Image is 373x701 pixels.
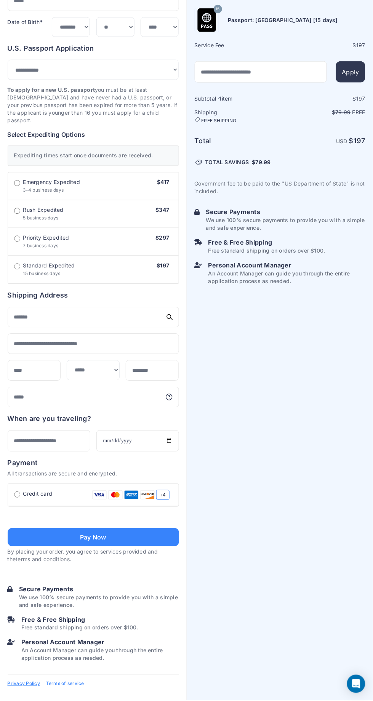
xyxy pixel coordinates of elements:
[8,548,179,563] p: By placing your order, you agree to services provided and the .
[8,458,179,469] h6: Payment
[8,86,179,124] p: you must be at least [DEMOGRAPHIC_DATA] and have never had a U.S. passport, or your previous pass...
[195,108,279,123] h6: Shipping
[23,179,80,186] span: Emergency Expedited
[281,94,365,102] div: $
[108,490,123,500] img: Mastercard
[336,138,347,144] span: USD
[205,158,249,166] span: TOTAL SAVINGS
[8,19,43,25] label: Date of Birth*
[281,41,365,49] div: $
[195,136,279,146] h6: Total
[8,681,40,687] a: Privacy Policy
[23,215,59,221] span: 5 business days
[195,41,279,49] h6: Service Fee
[8,528,179,547] button: Pay Now
[208,247,325,254] p: Free standard shipping on orders over $100.
[23,490,53,498] span: Credit card
[354,137,365,145] span: 197
[195,8,219,32] img: Product Name
[195,94,279,102] h6: Subtotal · item
[352,109,365,115] span: Free
[8,86,95,93] strong: To apply for a new U.S. passport
[202,117,237,123] span: FREE SHIPPING
[356,95,365,101] span: 197
[19,594,179,609] p: We use 100% secure payments to provide you with a simple and safe experience.
[156,207,170,213] span: $347
[8,470,179,478] p: All transactions are secure and encrypted.
[23,271,61,277] span: 15 business days
[8,43,179,54] h6: U.S. Passport Application
[206,216,365,232] p: We use 100% secure payments to provide you with a simple and safe experience.
[157,179,170,186] span: $417
[8,414,91,424] h6: When are you traveling?
[336,109,351,115] span: 79.99
[23,243,59,249] span: 7 business days
[252,158,271,166] span: $
[8,146,179,166] div: Expediting times start once documents are received.
[228,16,338,24] h6: Passport: [GEOGRAPHIC_DATA] [15 days]
[195,180,366,195] p: Government fee to be paid to the "US Department of State" is not included.
[156,490,169,500] span: +4
[157,262,170,269] span: $197
[349,137,365,145] strong: $
[347,675,365,693] div: Open Intercom Messenger
[124,490,139,500] img: Amex
[23,206,64,214] span: Rush Expedited
[208,261,365,270] h6: Personal Account Manager
[356,42,365,48] span: 197
[8,130,179,139] h6: Select Expediting Options
[216,4,219,14] span: 15
[23,187,64,193] span: 3-4 business days
[23,234,69,242] span: Priority Expedited
[219,95,222,101] span: 1
[206,207,365,216] h6: Secure Payments
[92,490,107,500] img: Visa Card
[165,394,173,401] svg: More information
[281,108,365,116] p: $
[19,585,179,594] h6: Secure Payments
[208,270,365,285] p: An Account Manager can guide you through the entire application process as needed.
[140,490,155,500] img: Discover
[23,262,75,270] span: Standard Expedited
[208,238,325,247] h6: Free & Free Shipping
[8,290,179,301] h6: Shipping Address
[336,61,365,82] button: Apply
[256,159,271,165] span: 79.99
[16,556,70,563] a: terms and conditions
[156,235,170,241] span: $297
